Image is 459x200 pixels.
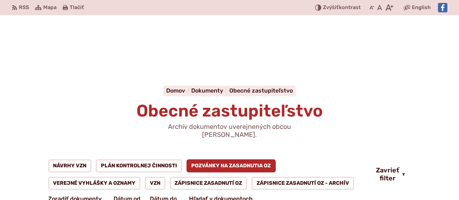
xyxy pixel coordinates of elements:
[191,87,229,94] a: Dokumenty
[48,159,92,172] a: Návrhy VZN
[136,101,323,121] span: Obecné zastupiteľstvo
[70,5,84,11] span: Tlačiť
[438,3,447,12] img: Prejsť na Facebook stránku
[96,159,182,172] a: Plán kontrolnej činnosti
[143,123,317,139] p: Archív dokumentov uverejnených obcou [PERSON_NAME].
[370,167,411,182] button: Zavrieť filter
[191,87,223,94] span: Dokumenty
[412,3,431,12] span: English
[166,87,191,94] a: Domov
[410,3,432,12] a: English
[170,177,247,190] a: Zápisnice zasadnutí OZ
[19,3,29,12] span: RSS
[166,87,185,94] span: Domov
[48,177,141,190] a: Verejné vyhlášky a oznamy
[251,177,354,190] a: Zápisnice zasadnutí OZ - ARCHÍV
[43,3,57,12] span: Mapa
[323,4,339,11] span: Zvýšiť
[229,87,293,94] a: Obecné zastupiteľstvo
[187,159,276,172] a: Pozvánky na zasadnutia OZ
[145,177,165,190] a: VZN
[323,5,361,11] span: kontrast
[376,167,399,182] span: Zavrieť filter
